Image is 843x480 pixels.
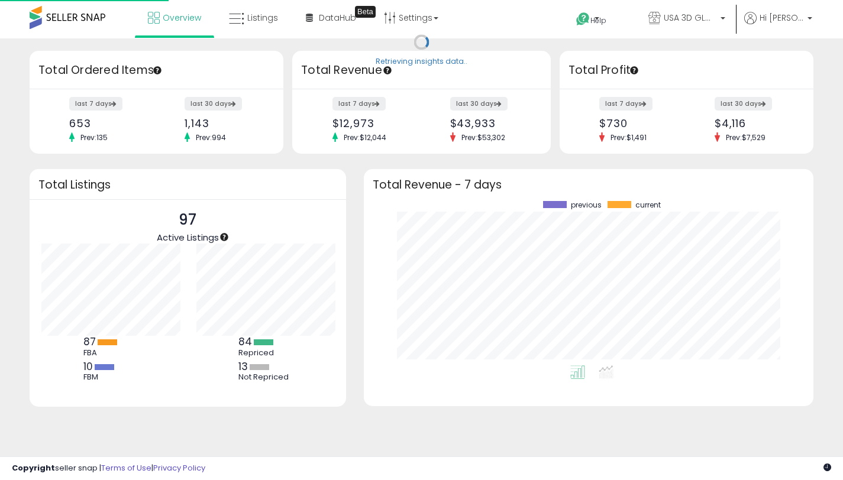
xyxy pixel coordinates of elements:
span: USA 3D GLOBAL [664,12,717,24]
div: Repriced [238,348,292,358]
div: FBM [83,372,137,382]
div: $730 [599,117,677,129]
h3: Total Revenue - 7 days [373,180,805,189]
span: Overview [163,12,201,24]
a: Terms of Use [101,462,151,473]
label: last 7 days [332,97,386,111]
span: current [635,201,661,209]
div: FBA [83,348,137,358]
span: DataHub [319,12,356,24]
div: Retrieving insights data.. [376,57,467,67]
div: 653 [69,117,147,129]
div: Tooltip anchor [152,65,163,76]
span: Prev: 135 [75,132,114,142]
a: Help [567,3,629,38]
a: Privacy Policy [153,462,205,473]
span: Prev: $7,529 [720,132,771,142]
i: Get Help [576,12,590,27]
div: 1,143 [185,117,263,129]
h3: Total Revenue [301,62,542,79]
div: seller snap | | [12,463,205,474]
span: Help [590,15,606,25]
span: Prev: $1,491 [605,132,653,142]
div: Tooltip anchor [629,65,639,76]
p: 97 [157,209,219,231]
h3: Total Ordered Items [38,62,274,79]
div: Not Repriced [238,372,292,382]
div: $4,116 [715,117,793,129]
span: Hi [PERSON_NAME] [760,12,804,24]
h3: Total Listings [38,180,337,189]
div: $43,933 [450,117,530,129]
label: last 7 days [69,97,122,111]
strong: Copyright [12,462,55,473]
span: Listings [247,12,278,24]
b: 13 [238,359,248,374]
span: Prev: 994 [190,132,232,142]
span: Active Listings [157,231,219,244]
span: Prev: $53,302 [456,132,511,142]
div: Tooltip anchor [219,232,230,242]
b: 87 [83,335,96,349]
span: previous [571,201,602,209]
span: Prev: $12,044 [338,132,392,142]
b: 84 [238,335,252,349]
label: last 30 days [715,97,772,111]
a: Hi [PERSON_NAME] [744,12,812,38]
label: last 30 days [450,97,508,111]
h3: Total Profit [569,62,805,79]
div: Tooltip anchor [355,6,376,18]
label: last 7 days [599,97,653,111]
div: Tooltip anchor [382,65,393,76]
div: $12,973 [332,117,412,129]
label: last 30 days [185,97,242,111]
b: 10 [83,359,93,374]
